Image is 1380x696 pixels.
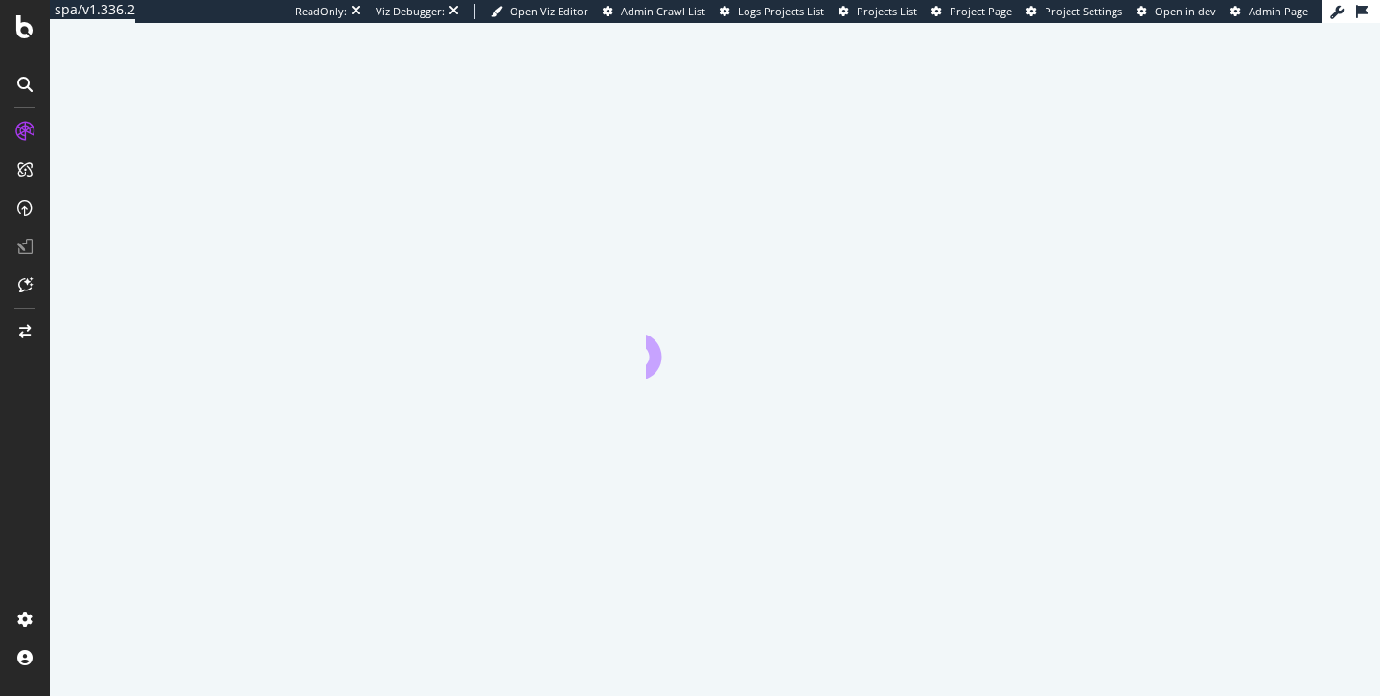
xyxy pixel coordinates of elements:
span: Admin Crawl List [621,4,705,18]
a: Project Page [931,4,1012,19]
a: Projects List [839,4,917,19]
a: Logs Projects List [720,4,824,19]
a: Open Viz Editor [491,4,588,19]
a: Project Settings [1026,4,1122,19]
div: ReadOnly: [295,4,347,19]
span: Project Page [950,4,1012,18]
span: Open in dev [1155,4,1216,18]
a: Admin Crawl List [603,4,705,19]
div: Viz Debugger: [376,4,445,19]
span: Project Settings [1045,4,1122,18]
span: Projects List [857,4,917,18]
div: animation [646,310,784,379]
span: Admin Page [1249,4,1308,18]
span: Open Viz Editor [510,4,588,18]
a: Open in dev [1137,4,1216,19]
a: Admin Page [1230,4,1308,19]
span: Logs Projects List [738,4,824,18]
